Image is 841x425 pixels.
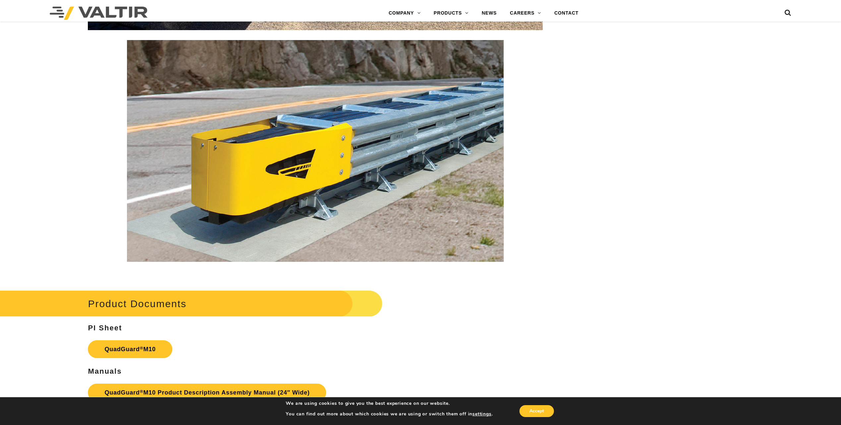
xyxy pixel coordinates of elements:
[472,411,491,417] button: settings
[140,346,144,351] sup: ®
[50,7,148,20] img: Valtir
[88,367,122,375] strong: Manuals
[140,389,144,394] sup: ®
[519,405,554,417] button: Accept
[382,7,427,20] a: COMPANY
[427,7,475,20] a: PRODUCTS
[286,401,493,406] p: We are using cookies to give you the best experience on our website.
[475,7,503,20] a: NEWS
[503,7,548,20] a: CAREERS
[88,324,122,332] strong: PI Sheet
[88,384,326,401] a: QuadGuard®M10 Product Description Assembly Manual (24″ Wide)
[548,7,585,20] a: CONTACT
[286,411,493,417] p: You can find out more about which cookies we are using or switch them off in .
[88,340,172,358] a: QuadGuard®M10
